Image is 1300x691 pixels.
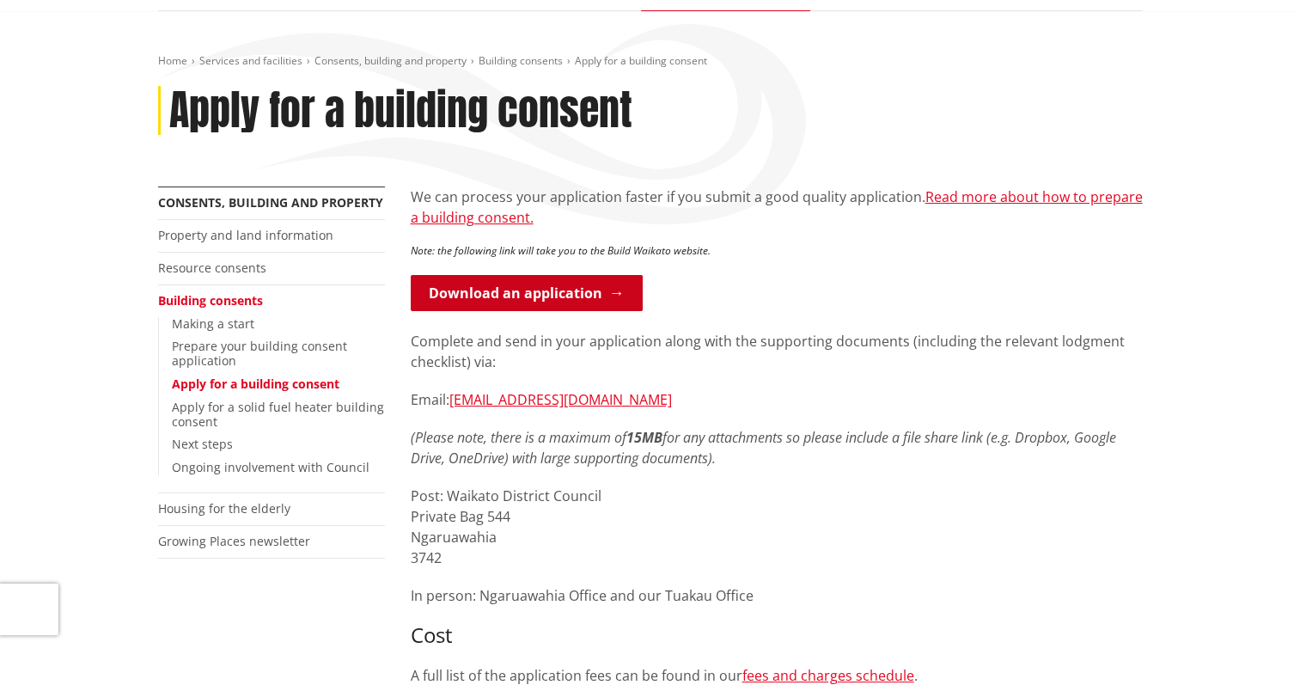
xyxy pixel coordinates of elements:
p: Email: [411,389,1143,410]
p: Complete and send in your application along with the supporting documents (including the relevant... [411,331,1143,372]
a: Housing for the elderly [158,500,290,517]
a: Resource consents [158,260,266,276]
a: fees and charges schedule [742,666,914,685]
a: Services and facilities [199,53,302,68]
iframe: Messenger Launcher [1221,619,1283,681]
p: Post: Waikato District Council Private Bag 544 Ngaruawahia 3742 [411,486,1143,568]
a: Consents, building and property [158,194,383,211]
a: Download an application [411,275,643,311]
a: Building consents [158,292,263,309]
a: Making a start [172,315,254,332]
nav: breadcrumb [158,54,1143,69]
p: A full list of the application fees can be found in our . [411,665,1143,686]
a: Read more about how to prepare a building consent. [411,187,1143,227]
h3: Cost [411,623,1143,648]
strong: 15MB [626,428,662,447]
a: Property and land information [158,227,333,243]
p: In person: Ngaruawahia Office and our Tuakau Office [411,585,1143,606]
em: (Please note, there is a maximum of for any attachments so please include a file share link (e.g.... [411,428,1116,468]
h1: Apply for a building consent [169,86,632,136]
a: Apply for a solid fuel heater building consent​ [172,399,384,430]
a: Ongoing involvement with Council [172,459,369,475]
p: We can process your application faster if you submit a good quality application. [411,187,1143,228]
a: Growing Places newsletter [158,533,310,549]
a: Home [158,53,187,68]
em: Note: the following link will take you to the Build Waikato website. [411,243,711,258]
a: Apply for a building consent [172,376,339,392]
a: Building consents [479,53,563,68]
a: Prepare your building consent application [172,338,347,369]
a: Consents, building and property [314,53,467,68]
span: Apply for a building consent [575,53,707,68]
a: Next steps [172,436,233,452]
a: [EMAIL_ADDRESS][DOMAIN_NAME] [449,390,672,409]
